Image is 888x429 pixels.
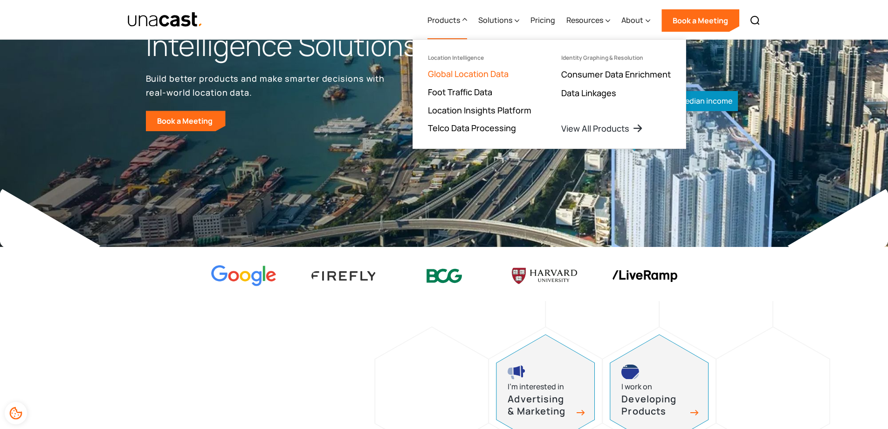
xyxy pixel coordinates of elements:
img: developing products icon [621,365,639,380]
a: Pricing [530,1,555,40]
img: Firefly Advertising logo [311,271,377,280]
div: Solutions [478,14,512,26]
div: Cookie Preferences [5,402,27,424]
a: Data Linkages [561,87,616,98]
div: Solutions [478,1,519,40]
img: Google logo Color [211,265,276,287]
div: I’m interested in [508,380,564,393]
a: Global Location Data [428,68,509,79]
div: About [621,14,643,26]
div: Resources [566,14,603,26]
img: BCG logo [412,263,477,289]
h3: Advertising & Marketing [508,393,573,418]
nav: Products [413,39,686,149]
a: View All Products [561,123,643,134]
a: Consumer Data Enrichment [561,69,671,80]
img: Search icon [750,15,761,26]
div: Products [427,14,460,26]
div: Identity Graphing & Resolution [561,55,643,61]
p: Build better products and make smarter decisions with real-world location data. [146,71,388,99]
a: Book a Meeting [146,111,226,131]
a: Telco Data Processing [428,122,516,134]
div: Location Intelligence [428,55,484,61]
a: Location Insights Platform [428,105,531,116]
a: home [127,12,203,28]
div: About [621,1,650,40]
div: Resources [566,1,610,40]
div: median income [642,91,738,111]
div: I work on [621,380,652,393]
img: liveramp logo [612,270,677,282]
div: Products [427,1,467,40]
img: Unacast text logo [127,12,203,28]
a: Book a Meeting [661,9,739,32]
img: Harvard U logo [512,265,577,287]
h3: Developing Products [621,393,687,418]
a: Foot Traffic Data [428,86,492,98]
img: advertising and marketing icon [508,365,525,380]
